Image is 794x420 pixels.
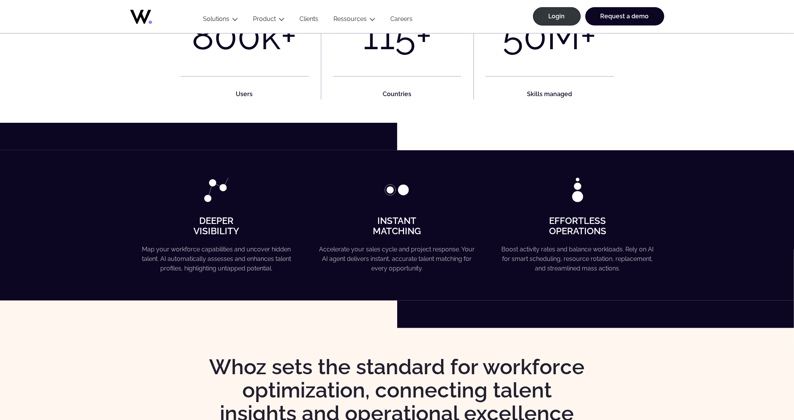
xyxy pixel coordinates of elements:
p: Map your workforce capabilities and uncover hidden talent. AI automatically assesses and enhances... [139,245,294,274]
button: Product [246,15,292,26]
button: Ressources [326,15,383,26]
a: Request a demo [585,7,664,26]
strong: Users [236,90,253,98]
strong: Effortless Operations [549,215,606,236]
strong: Instant Matching [373,215,421,236]
a: Ressources [334,15,367,23]
a: Login [533,7,581,26]
a: Product [253,15,276,23]
p: Boost activity rates and balance workloads. Rely on AI for smart scheduling, resource rotation, r... [500,245,655,274]
div: 800 [192,13,261,58]
strong: Countries [383,90,411,98]
strong: Deeper Visibility [193,215,239,236]
div: + [416,13,432,58]
div: 50 [503,13,547,58]
button: Solutions [196,15,246,26]
strong: Skills managed [527,90,572,98]
iframe: Chatbot [744,370,783,409]
p: Accelerate your sales cycle and project response. Your AI agent delivers instant, accurate talent... [319,245,475,274]
a: Clients [292,15,326,26]
div: M+ [547,13,597,58]
a: Careers [383,15,420,26]
div: k+ [261,13,297,58]
div: 115 [362,13,416,58]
